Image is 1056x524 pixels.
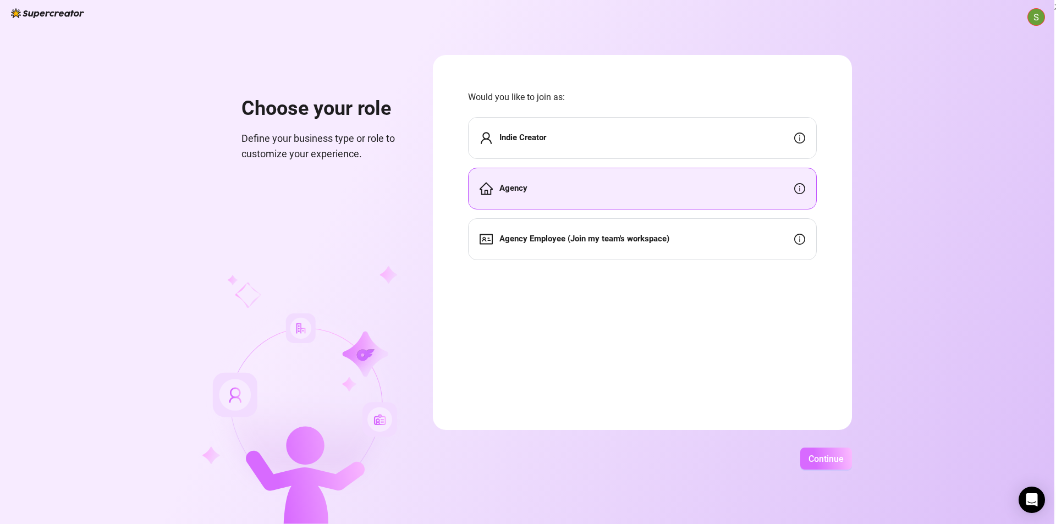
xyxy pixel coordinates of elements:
span: home [480,182,493,195]
strong: Agency [499,183,527,193]
h1: Choose your role [241,97,406,121]
strong: Agency Employee (Join my team's workspace) [499,234,669,244]
span: idcard [480,233,493,246]
span: user [480,131,493,145]
span: Continue [809,454,844,464]
img: logo [11,8,84,18]
strong: Indie Creator [499,133,546,142]
span: Would you like to join as: [468,90,817,104]
div: Open Intercom Messenger [1019,487,1045,513]
span: info-circle [794,133,805,144]
img: ACg8ocJ2ptUtqpbkGWE2NEJ4GjEcDutZ2FXS-rgtyTp3bq-CkSq4nw=s96-c [1028,9,1044,25]
span: Define your business type or role to customize your experience. [241,131,406,162]
span: info-circle [794,183,805,194]
span: info-circle [794,234,805,245]
button: Continue [800,448,852,470]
